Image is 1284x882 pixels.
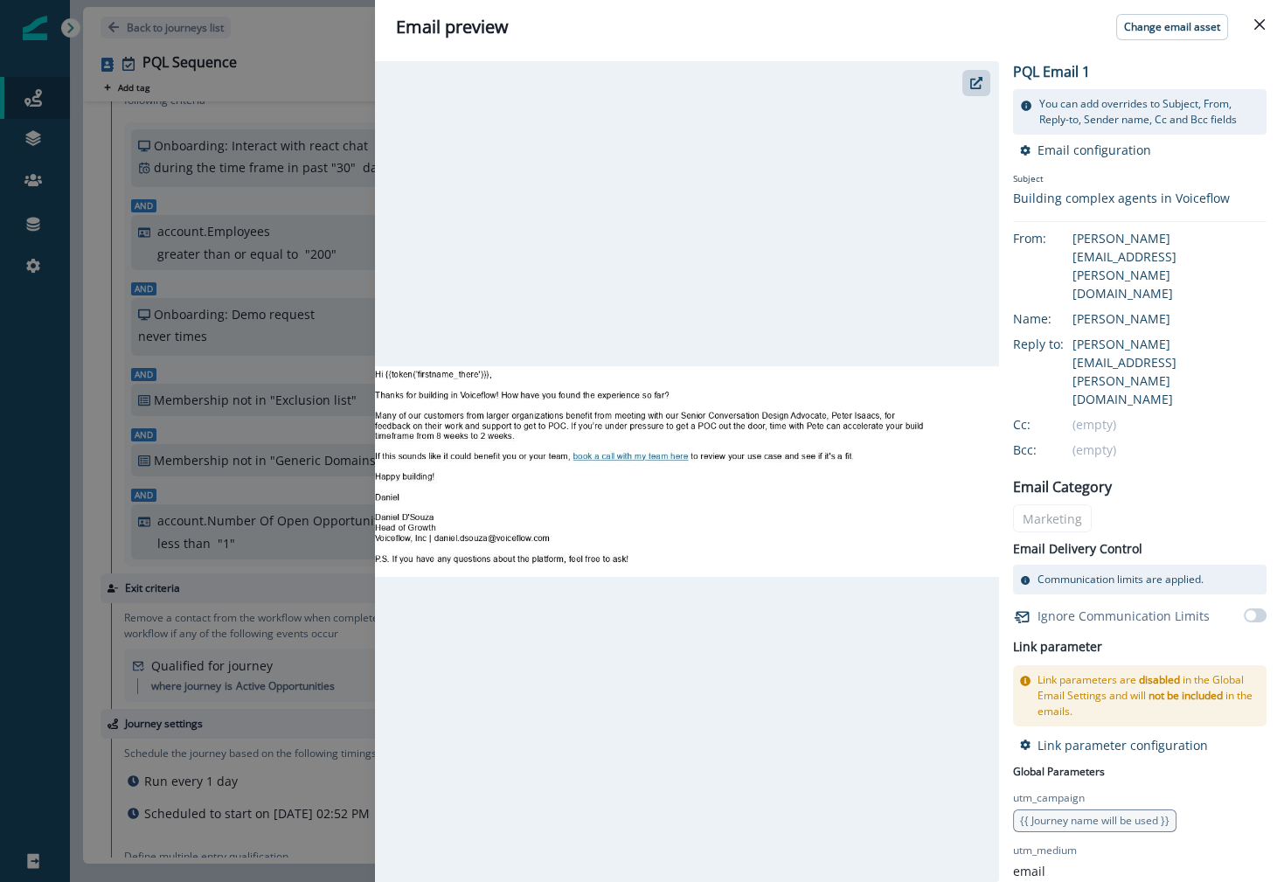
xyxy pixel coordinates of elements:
p: Subject [1013,172,1230,189]
p: Global Parameters [1013,760,1105,780]
span: not be included [1149,688,1223,703]
div: [PERSON_NAME] [1072,309,1267,328]
div: Cc: [1013,415,1100,434]
button: Change email asset [1116,14,1228,40]
p: PQL Email 1 [1013,61,1144,82]
p: Email Category [1013,476,1112,497]
p: utm_medium [1013,843,1077,858]
div: Building complex agents in Voiceflow [1013,189,1230,207]
span: disabled [1139,672,1180,687]
div: (empty) [1072,415,1267,434]
span: {{ Journey name will be used }} [1020,813,1169,828]
p: You can add overrides to Subject, From, Reply-to, Sender name, Cc and Bcc fields [1039,96,1260,128]
p: Ignore Communication Limits [1038,607,1210,625]
button: Link parameter configuration [1020,737,1208,754]
div: [PERSON_NAME][EMAIL_ADDRESS][PERSON_NAME][DOMAIN_NAME] [1072,335,1267,408]
p: utm_campaign [1013,790,1085,806]
div: Bcc: [1013,441,1100,459]
button: Close [1246,10,1274,38]
div: [PERSON_NAME][EMAIL_ADDRESS][PERSON_NAME][DOMAIN_NAME] [1072,229,1267,302]
p: email [1013,862,1045,880]
p: Change email asset [1124,21,1220,33]
h2: Link parameter [1013,636,1102,658]
div: Email preview [396,14,1263,40]
div: From: [1013,229,1100,247]
p: Email Delivery Control [1013,539,1142,558]
div: Reply to: [1013,335,1100,353]
div: Name: [1013,309,1100,328]
p: Link parameter configuration [1038,737,1208,754]
img: email asset unavailable [375,366,999,576]
button: Email configuration [1020,142,1151,158]
p: Email configuration [1038,142,1151,158]
div: (empty) [1072,441,1267,459]
p: Communication limits are applied. [1038,572,1204,587]
p: Link parameters are in the Global Email Settings and will in the emails. [1038,672,1260,719]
